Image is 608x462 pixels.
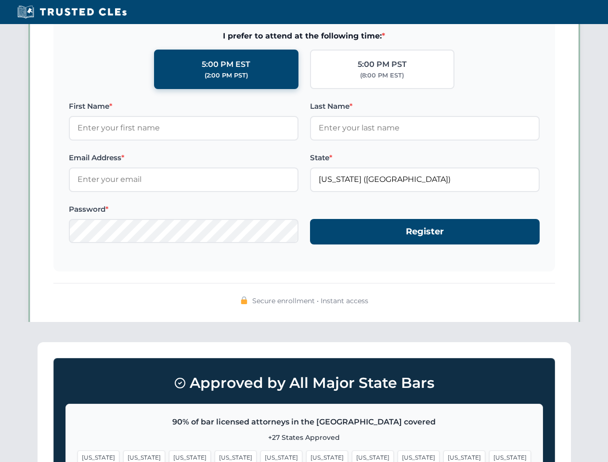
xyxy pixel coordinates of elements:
[252,295,368,306] span: Secure enrollment • Instant access
[202,58,250,71] div: 5:00 PM EST
[205,71,248,80] div: (2:00 PM PST)
[310,101,540,112] label: Last Name
[65,370,543,396] h3: Approved by All Major State Bars
[69,30,540,42] span: I prefer to attend at the following time:
[310,167,540,192] input: Florida (FL)
[78,416,531,428] p: 90% of bar licensed attorneys in the [GEOGRAPHIC_DATA] covered
[69,167,298,192] input: Enter your email
[310,219,540,244] button: Register
[310,152,540,164] label: State
[240,296,248,304] img: 🔒
[78,432,531,443] p: +27 States Approved
[358,58,407,71] div: 5:00 PM PST
[69,116,298,140] input: Enter your first name
[69,204,298,215] label: Password
[310,116,540,140] input: Enter your last name
[360,71,404,80] div: (8:00 PM EST)
[14,5,129,19] img: Trusted CLEs
[69,152,298,164] label: Email Address
[69,101,298,112] label: First Name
